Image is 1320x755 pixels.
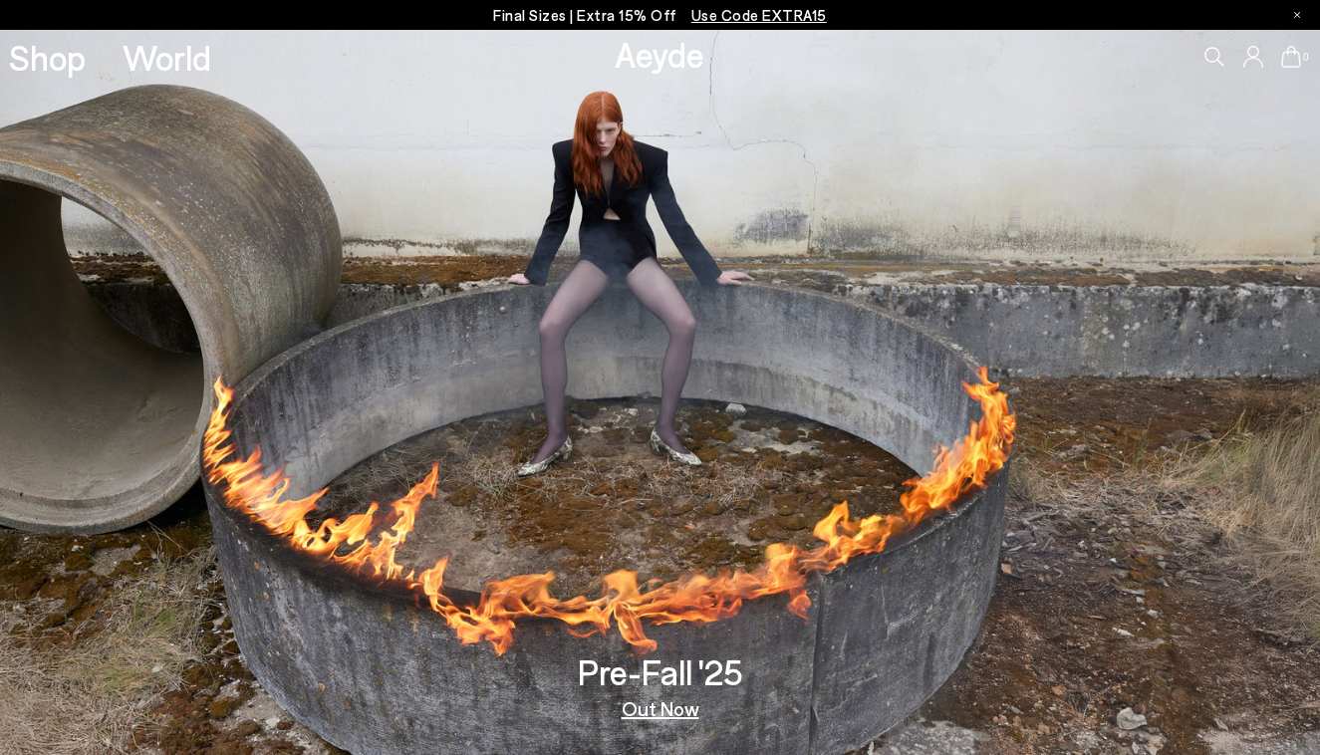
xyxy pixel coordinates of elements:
a: Out Now [622,698,699,718]
a: Shop [9,40,86,75]
a: World [123,40,211,75]
p: Final Sizes | Extra 15% Off [493,3,827,28]
span: Navigate to /collections/ss25-final-sizes [691,6,827,24]
a: 0 [1281,46,1301,68]
h3: Pre-Fall '25 [578,654,743,689]
a: Aeyde [615,33,704,75]
span: 0 [1301,52,1311,63]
